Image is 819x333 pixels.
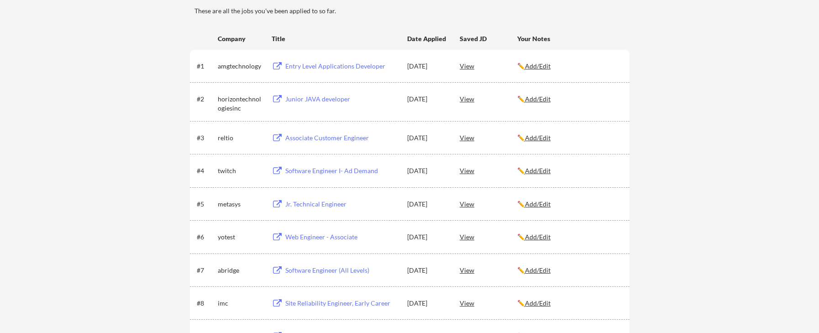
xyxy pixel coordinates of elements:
div: reltio [218,133,263,143]
div: View [460,129,517,146]
u: Add/Edit [525,62,551,70]
div: Entry Level Applications Developer [285,62,399,71]
div: Software Engineer I- Ad Demand [285,166,399,175]
div: Web Engineer - Associate [285,233,399,242]
div: ✏️ [517,166,621,175]
div: yotest [218,233,263,242]
div: metasys [218,200,263,209]
div: View [460,162,517,179]
div: abridge [218,266,263,275]
div: ✏️ [517,62,621,71]
div: [DATE] [407,233,447,242]
div: #8 [197,299,215,308]
div: twitch [218,166,263,175]
div: imc [218,299,263,308]
div: [DATE] [407,95,447,104]
div: #5 [197,200,215,209]
div: #7 [197,266,215,275]
div: Jr. Technical Engineer [285,200,399,209]
div: #2 [197,95,215,104]
div: #1 [197,62,215,71]
div: [DATE] [407,62,447,71]
div: ✏️ [517,299,621,308]
div: ✏️ [517,133,621,143]
u: Add/Edit [525,200,551,208]
div: horizontechnologiesinc [218,95,263,112]
div: [DATE] [407,133,447,143]
div: Associate Customer Engineer [285,133,399,143]
div: View [460,90,517,107]
div: #3 [197,133,215,143]
div: View [460,262,517,278]
div: Site Reliability Engineer, Early Career [285,299,399,308]
div: Saved JD [460,30,517,47]
div: View [460,295,517,311]
div: View [460,196,517,212]
u: Add/Edit [525,134,551,142]
div: amgtechnology [218,62,263,71]
div: ✏️ [517,233,621,242]
div: Company [218,34,263,43]
div: Software Engineer (All Levels) [285,266,399,275]
div: [DATE] [407,299,447,308]
div: Junior JAVA developer [285,95,399,104]
div: These are all the jobs you've been applied to so far. [194,6,630,16]
div: ✏️ [517,200,621,209]
u: Add/Edit [525,233,551,241]
u: Add/Edit [525,95,551,103]
div: [DATE] [407,266,447,275]
div: View [460,58,517,74]
div: ✏️ [517,266,621,275]
u: Add/Edit [525,299,551,307]
div: [DATE] [407,200,447,209]
u: Add/Edit [525,167,551,174]
div: View [460,228,517,245]
u: Add/Edit [525,266,551,274]
div: #4 [197,166,215,175]
div: Title [272,34,399,43]
div: [DATE] [407,166,447,175]
div: Date Applied [407,34,447,43]
div: ✏️ [517,95,621,104]
div: Your Notes [517,34,621,43]
div: #6 [197,233,215,242]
